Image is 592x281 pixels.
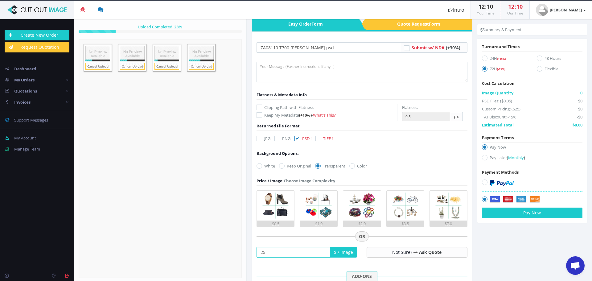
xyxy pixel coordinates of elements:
[392,249,412,255] span: Not Sure?
[387,221,424,227] div: $3.5
[482,155,582,163] label: Pay Later
[330,247,357,258] span: $ / Image
[497,57,506,61] span: (+15%)
[497,56,506,61] a: (+15%)
[355,231,369,242] span: OR
[482,169,519,175] span: Payment Methods
[257,178,335,184] div: Choose Image Complexity
[442,1,471,19] a: Intro
[370,18,472,30] a: Quote RequestForm
[482,114,516,120] span: TAT Discount: -15%
[313,112,336,118] a: What's This?
[14,99,31,105] span: Invoices
[434,191,463,221] img: 5.png
[5,5,69,14] img: Cut Out Image
[14,135,36,141] span: My Account
[482,81,515,86] span: Cost Calculation
[482,144,582,152] label: Pay Now
[257,42,400,53] input: Your Order Title
[370,18,472,30] span: Quote Request
[480,27,522,33] li: Summary & Payment
[412,45,460,51] a: Submit w/ NDA (+30%)
[14,77,35,83] span: My Orders
[482,208,582,218] button: Pay Now
[14,146,40,152] span: Manage Team
[430,221,467,227] div: $7.0
[580,90,582,96] span: 0
[536,4,548,16] img: user_default.jpg
[304,191,334,221] img: 2.png
[173,24,182,30] strong: %
[5,42,69,52] a: Request Quotation
[482,55,528,64] label: 24H
[482,98,512,104] span: PSD Files: ($0.05)
[497,66,505,72] a: (-15%)
[14,66,36,72] span: Dashboard
[577,114,582,120] span: -$0
[257,178,284,184] span: Price / Image:
[257,247,330,258] input: Your Price
[508,3,514,10] span: 12
[482,122,514,128] span: Estimated Total
[14,117,48,123] span: Support Messages
[429,21,440,27] i: Form
[343,221,380,227] div: $2.0
[257,92,307,97] span: Flatness & Metadata Info
[257,104,397,110] label: Clipping Path with Flatness
[537,66,582,74] label: Flexible
[390,191,420,221] img: 4.png
[279,163,311,169] label: Keep Original
[450,112,463,121] span: px
[300,221,337,227] div: $1.0
[507,155,525,160] a: (Monthly)
[257,112,397,118] label: Keep My Metadata -
[578,106,582,112] span: $0
[79,24,242,30] div: Upload Completed:
[85,63,110,70] a: Cancel Upload
[274,135,290,142] label: PNG
[257,123,300,129] span: Returned File Format
[261,191,290,221] img: 1.png
[566,256,585,275] a: Chat öffnen
[252,18,354,30] span: Easy Order
[257,221,294,227] div: $0.5
[5,30,69,40] a: Create New Order
[174,24,179,30] span: 23
[550,7,582,13] strong: [PERSON_NAME]
[189,63,214,70] a: Cancel Upload
[482,90,513,96] span: Image Quantity
[257,150,299,156] div: Background Options:
[537,55,582,64] label: 48 Hours
[477,10,495,16] small: Your Time
[315,163,345,169] label: Transparent
[508,155,524,160] span: Monthly
[514,3,516,10] span: :
[120,63,145,70] a: Cancel Upload
[311,21,323,27] i: Form
[252,18,354,30] a: Easy OrderForm
[482,106,520,112] span: Custom Pricing: ($25)
[412,45,445,51] span: Submit w/ NDA
[349,163,367,169] label: Color
[482,66,528,74] label: 72H
[302,136,311,141] span: PSD !
[485,3,487,10] span: :
[154,63,179,70] a: Cancel Upload
[257,163,275,169] label: White
[487,3,493,10] span: 10
[490,180,514,186] img: PayPal
[257,135,270,142] label: JPG
[507,10,523,16] small: Our Time
[530,1,592,19] a: [PERSON_NAME]
[323,136,333,141] span: TIFF !
[573,122,582,128] span: $0.00
[347,191,377,221] img: 3.png
[479,3,485,10] span: 12
[419,249,442,255] a: Ask Quote
[402,104,418,110] label: Flatness:
[516,3,523,10] span: 10
[299,112,312,118] span: (+10%)
[482,44,520,49] span: Turnaround Times
[497,67,505,71] span: (-15%)
[490,196,540,203] img: Securely by Stripe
